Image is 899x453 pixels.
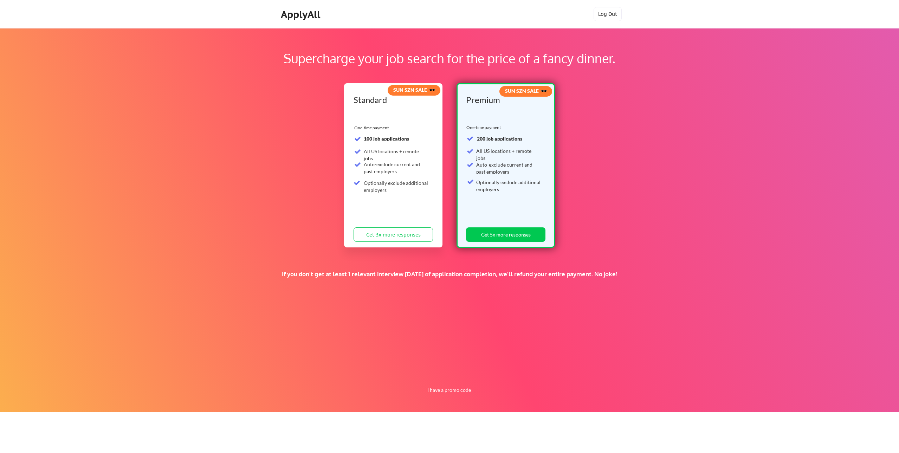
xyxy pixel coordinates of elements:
[281,8,322,20] div: ApplyAll
[364,136,409,142] strong: 100 job applications
[423,386,475,394] button: I have a promo code
[393,87,435,93] strong: SUN SZN SALE 🕶️
[477,136,522,142] strong: 200 job applications
[45,49,854,68] div: Supercharge your job search for the price of a fancy dinner.
[476,161,541,175] div: Auto-exclude current and past employers
[476,179,541,193] div: Optionally exclude additional employers
[354,125,391,131] div: One-time payment
[364,148,429,162] div: All US locations + remote jobs
[364,161,429,175] div: Auto-exclude current and past employers
[594,7,622,21] button: Log Out
[466,125,503,130] div: One-time payment
[476,148,541,161] div: All US locations + remote jobs
[354,227,433,242] button: Get 3x more responses
[122,270,777,278] div: If you don't get at least 1 relevant interview [DATE] of application completion, we'll refund you...
[466,96,543,104] div: Premium
[354,96,431,104] div: Standard
[364,180,429,193] div: Optionally exclude additional employers
[505,88,547,94] strong: SUN SZN SALE 🕶️
[466,227,545,242] button: Get 5x more responses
